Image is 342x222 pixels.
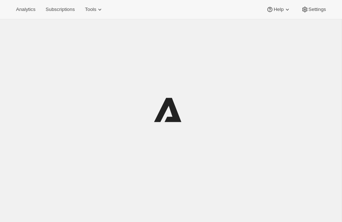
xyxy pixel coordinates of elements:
[308,7,326,12] span: Settings
[274,7,283,12] span: Help
[297,4,330,15] button: Settings
[46,7,75,12] span: Subscriptions
[12,4,40,15] button: Analytics
[262,4,295,15] button: Help
[80,4,108,15] button: Tools
[41,4,79,15] button: Subscriptions
[16,7,35,12] span: Analytics
[85,7,96,12] span: Tools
